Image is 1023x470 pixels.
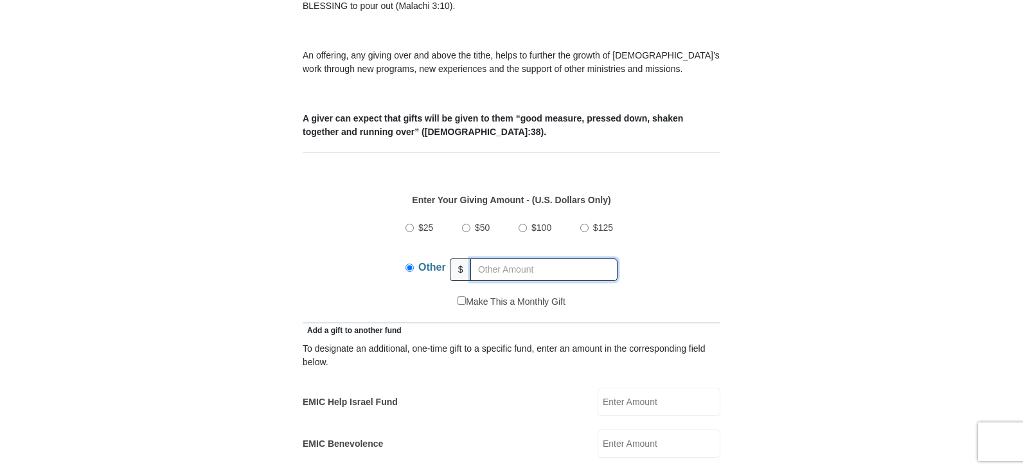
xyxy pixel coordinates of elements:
[418,262,446,273] span: Other
[303,437,383,451] label: EMIC Benevolence
[598,388,720,416] input: Enter Amount
[475,222,490,233] span: $50
[450,258,472,281] span: $
[458,296,466,305] input: Make This a Monthly Gift
[531,222,551,233] span: $100
[470,258,618,281] input: Other Amount
[458,295,565,309] label: Make This a Monthly Gift
[303,342,720,369] div: To designate an additional, one-time gift to a specific fund, enter an amount in the correspondin...
[303,113,683,137] b: A giver can expect that gifts will be given to them “good measure, pressed down, shaken together ...
[418,222,433,233] span: $25
[303,49,720,76] p: An offering, any giving over and above the tithe, helps to further the growth of [DEMOGRAPHIC_DAT...
[303,326,402,335] span: Add a gift to another fund
[598,429,720,458] input: Enter Amount
[303,395,398,409] label: EMIC Help Israel Fund
[412,195,610,205] strong: Enter Your Giving Amount - (U.S. Dollars Only)
[593,222,613,233] span: $125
